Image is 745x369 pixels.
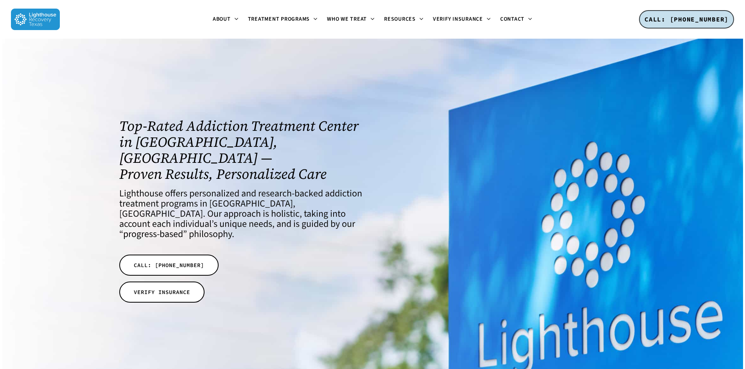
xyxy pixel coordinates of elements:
[119,282,205,303] a: VERIFY INSURANCE
[639,10,734,29] a: CALL: [PHONE_NUMBER]
[208,16,243,23] a: About
[134,261,204,269] span: CALL: [PHONE_NUMBER]
[428,16,495,23] a: Verify Insurance
[119,189,362,239] h4: Lighthouse offers personalized and research-backed addiction treatment programs in [GEOGRAPHIC_DA...
[379,16,428,23] a: Resources
[644,15,729,23] span: CALL: [PHONE_NUMBER]
[384,15,416,23] span: Resources
[243,16,323,23] a: Treatment Programs
[495,16,537,23] a: Contact
[134,288,190,296] span: VERIFY INSURANCE
[322,16,379,23] a: Who We Treat
[11,9,60,30] img: Lighthouse Recovery Texas
[327,15,367,23] span: Who We Treat
[248,15,310,23] span: Treatment Programs
[119,255,219,276] a: CALL: [PHONE_NUMBER]
[433,15,483,23] span: Verify Insurance
[123,227,183,241] a: progress-based
[119,118,362,182] h1: Top-Rated Addiction Treatment Center in [GEOGRAPHIC_DATA], [GEOGRAPHIC_DATA] — Proven Results, Pe...
[213,15,231,23] span: About
[500,15,524,23] span: Contact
